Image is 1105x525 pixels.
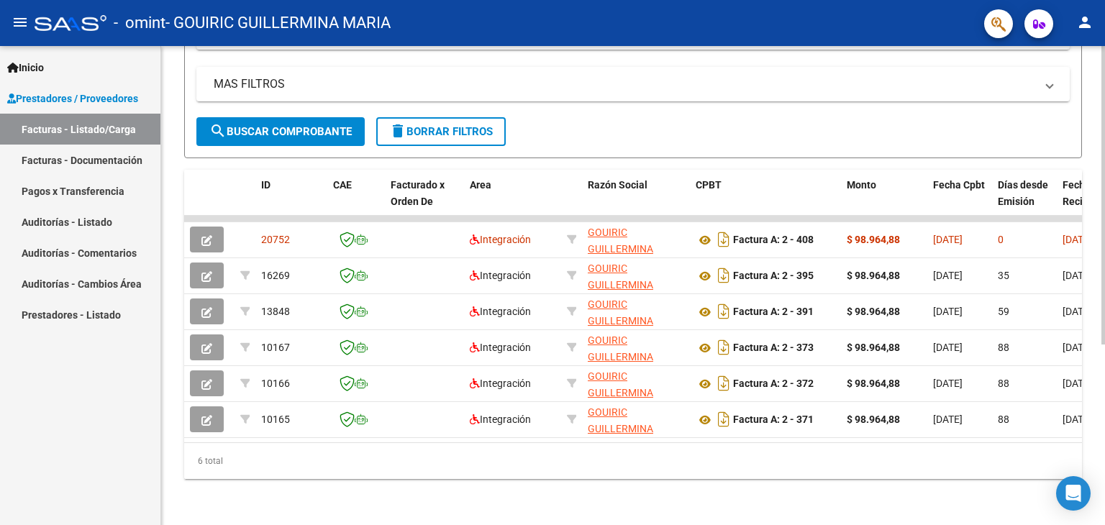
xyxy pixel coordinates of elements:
button: Buscar Comprobante [196,117,365,146]
span: Borrar Filtros [389,125,493,138]
span: 10165 [261,414,290,425]
span: 0 [998,234,1004,245]
strong: Factura A: 2 - 371 [733,414,814,426]
datatable-header-cell: Fecha Cpbt [927,170,992,233]
mat-icon: person [1076,14,1093,31]
mat-icon: search [209,122,227,140]
strong: Factura A: 2 - 395 [733,270,814,282]
span: GOUIRIC GUILLERMINA MARIA [588,262,653,307]
i: Descargar documento [714,372,733,395]
div: 27341953397 [588,368,684,398]
span: Prestadores / Proveedores [7,91,138,106]
span: [DATE] [933,342,963,353]
mat-icon: delete [389,122,406,140]
i: Descargar documento [714,228,733,251]
span: Integración [470,414,531,425]
div: 27341953397 [588,404,684,434]
datatable-header-cell: CPBT [690,170,841,233]
span: [DATE] [933,270,963,281]
strong: $ 98.964,88 [847,306,900,317]
span: ID [261,179,270,191]
mat-panel-title: MAS FILTROS [214,76,1035,92]
span: [DATE] [1063,234,1092,245]
datatable-header-cell: Días desde Emisión [992,170,1057,233]
div: 27341953397 [588,260,684,291]
span: GOUIRIC GUILLERMINA MARIA [588,298,653,343]
span: 88 [998,342,1009,353]
span: Fecha Cpbt [933,179,985,191]
datatable-header-cell: Facturado x Orden De [385,170,464,233]
span: [DATE] [1063,342,1092,353]
div: Open Intercom Messenger [1056,476,1091,511]
span: 59 [998,306,1009,317]
span: 10167 [261,342,290,353]
i: Descargar documento [714,408,733,431]
strong: $ 98.964,88 [847,414,900,425]
span: CAE [333,179,352,191]
span: Monto [847,179,876,191]
span: Días desde Emisión [998,179,1048,207]
span: Facturado x Orden De [391,179,445,207]
span: [DATE] [1063,378,1092,389]
button: Borrar Filtros [376,117,506,146]
span: CPBT [696,179,722,191]
datatable-header-cell: CAE [327,170,385,233]
strong: $ 98.964,88 [847,234,900,245]
span: 20752 [261,234,290,245]
span: - GOUIRIC GUILLERMINA MARIA [165,7,391,39]
span: [DATE] [933,234,963,245]
strong: Factura A: 2 - 408 [733,234,814,246]
span: 88 [998,414,1009,425]
span: Fecha Recibido [1063,179,1103,207]
i: Descargar documento [714,300,733,323]
span: Buscar Comprobante [209,125,352,138]
span: Integración [470,306,531,317]
div: 27341953397 [588,332,684,362]
strong: Factura A: 2 - 373 [733,342,814,354]
span: GOUIRIC GUILLERMINA MARIA [588,227,653,271]
span: Inicio [7,60,44,76]
span: Area [470,179,491,191]
datatable-header-cell: Monto [841,170,927,233]
span: 10166 [261,378,290,389]
span: Integración [470,234,531,245]
datatable-header-cell: ID [255,170,327,233]
span: 88 [998,378,1009,389]
span: 16269 [261,270,290,281]
datatable-header-cell: Area [464,170,561,233]
span: Integración [470,270,531,281]
strong: Factura A: 2 - 391 [733,306,814,318]
datatable-header-cell: Razón Social [582,170,690,233]
strong: $ 98.964,88 [847,342,900,353]
span: GOUIRIC GUILLERMINA MARIA [588,370,653,415]
span: Integración [470,378,531,389]
span: GOUIRIC GUILLERMINA MARIA [588,334,653,379]
mat-icon: menu [12,14,29,31]
span: [DATE] [933,378,963,389]
span: [DATE] [1063,414,1092,425]
i: Descargar documento [714,336,733,359]
strong: $ 98.964,88 [847,378,900,389]
span: Razón Social [588,179,647,191]
span: [DATE] [1063,270,1092,281]
span: [DATE] [933,306,963,317]
strong: $ 98.964,88 [847,270,900,281]
span: [DATE] [933,414,963,425]
span: 13848 [261,306,290,317]
div: 6 total [184,443,1082,479]
span: GOUIRIC GUILLERMINA MARIA [588,406,653,451]
span: 35 [998,270,1009,281]
div: 27341953397 [588,296,684,327]
div: 27341953397 [588,224,684,255]
span: - omint [114,7,165,39]
strong: Factura A: 2 - 372 [733,378,814,390]
span: [DATE] [1063,306,1092,317]
span: Integración [470,342,531,353]
i: Descargar documento [714,264,733,287]
mat-expansion-panel-header: MAS FILTROS [196,67,1070,101]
